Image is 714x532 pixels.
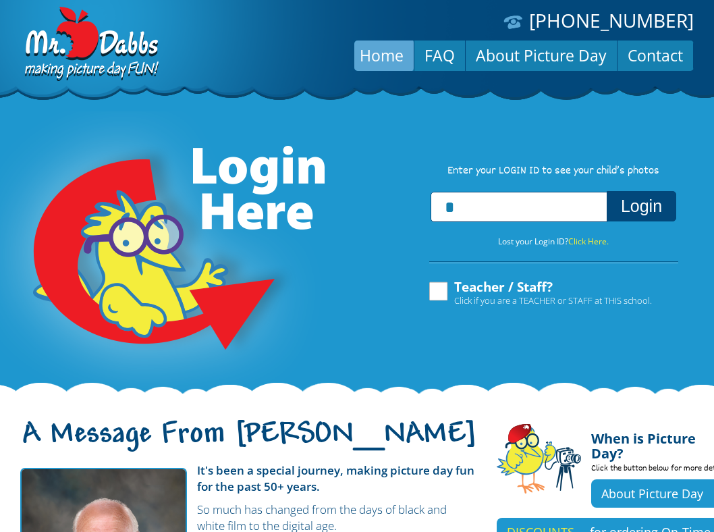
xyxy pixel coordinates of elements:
[466,39,617,72] a: About Picture Day
[414,39,465,72] a: FAQ
[20,7,161,82] img: Dabbs Company
[617,39,693,72] a: Contact
[415,164,692,179] p: Enter your LOGIN ID to see your child’s photos
[197,462,474,494] strong: It's been a special journey, making picture day fun for the past 50+ years.
[427,280,652,306] label: Teacher / Staff?
[529,7,694,33] a: [PHONE_NUMBER]
[607,191,676,221] button: Login
[454,294,652,307] span: Click if you are a TEACHER or STAFF at THIS school.
[20,429,476,457] h1: A Message From [PERSON_NAME]
[415,234,692,249] p: Lost your Login ID?
[568,236,609,247] a: Click Here.
[350,39,414,72] a: Home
